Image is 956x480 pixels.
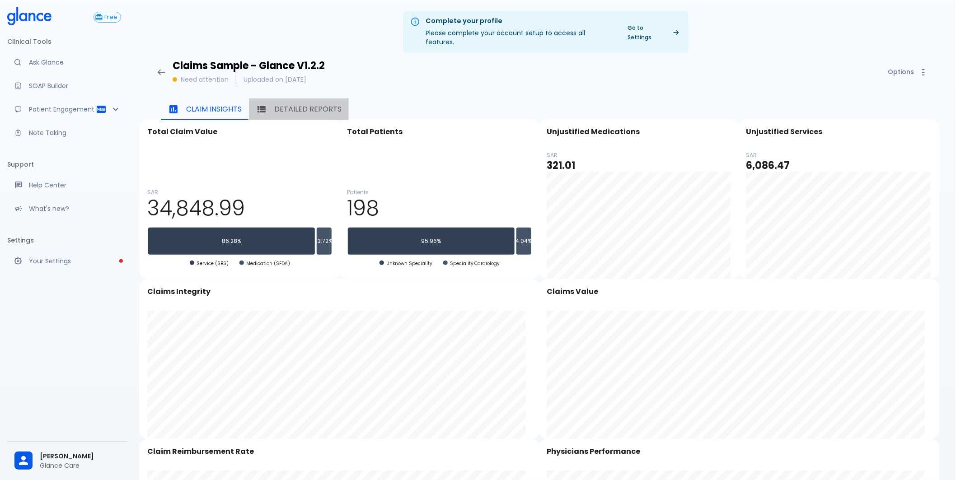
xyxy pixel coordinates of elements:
a: Advanced note-taking [7,123,128,143]
span: 86.28 % [222,237,241,246]
a: Moramiz: Find ICD10AM codes instantly [7,52,128,72]
a: Docugen: Compose a clinical documentation in seconds [7,76,128,96]
a: Go to Settings [622,21,685,44]
li: Clinical Tools [7,31,128,52]
span: 198 [347,196,440,220]
p: Service (SBS) [190,260,229,269]
span: SAR [147,188,158,196]
p: Speciality.Cardiology [443,260,500,269]
h4: Physicians Performance [547,447,932,456]
time: [DATE] [285,75,306,84]
p: Glance Care [40,461,121,470]
div: Unknown Speciality: 190.00 (95.96%) [348,228,515,255]
span: [PERSON_NAME] [40,452,121,461]
span: 13.72 % [316,237,333,246]
h4: Unjustified Medications [547,127,732,136]
p: Uploaded on [244,75,306,84]
h3: Claims Sample - Glance V1.2.2 [173,60,608,72]
p: Need attention [181,75,229,84]
h4: Total Patients [347,127,532,136]
p: Claim Insights [186,104,242,115]
span: 34,848.99 [147,196,240,220]
div: basic tabs example [161,98,931,120]
h4: Unjustified Services [746,127,932,136]
h4: Claim Reimbursement Rate [147,447,532,456]
p: What's new? [29,204,121,213]
li: Settings [7,229,128,251]
a: Click to view or change your subscription [94,12,128,23]
h4: Claims Value [547,287,932,296]
p: Help Center [29,181,121,190]
h3: 321.01 [547,160,639,172]
button: Options [877,63,938,81]
h4: Total Claim Value [147,127,333,136]
span: Patients [347,188,369,196]
div: Medication (SFDA): 4,779.81 (13.72%) [317,228,332,255]
p: Ask Glance [29,58,121,67]
button: Free [94,12,121,23]
span: SAR [746,151,757,159]
p: Patient Engagement [29,105,96,114]
h4: Claims Integrity [147,287,532,296]
p: Unknown Speciality [380,260,432,269]
p: Medication (SFDA) [239,260,290,269]
h3: 6,086.47 [746,160,839,172]
p: Your Settings [29,256,121,266]
li: Support [7,154,128,175]
div: Service (SBS): 30,069.18 (86.28%) [148,228,315,255]
a: Please complete account setup [7,251,128,271]
span: 95.96 % [421,237,441,246]
div: Recent updates and feature releases [7,199,128,219]
div: Speciality.Cardiology: 8.00 (4.04%) [516,228,531,255]
span: SAR [547,151,558,159]
div: Please complete your account setup to access all features. [426,14,615,50]
p: Detailed Reports [274,104,342,115]
p: SOAP Builder [29,81,121,90]
span: Free [101,14,121,21]
div: Complete your profile [426,16,615,26]
p: Note Taking [29,128,121,137]
span: 4.04 % [515,237,532,246]
a: Get help from our support team [7,175,128,195]
div: Patient Reports & Referrals [7,99,128,119]
div: [PERSON_NAME]Glance Care [7,445,128,476]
